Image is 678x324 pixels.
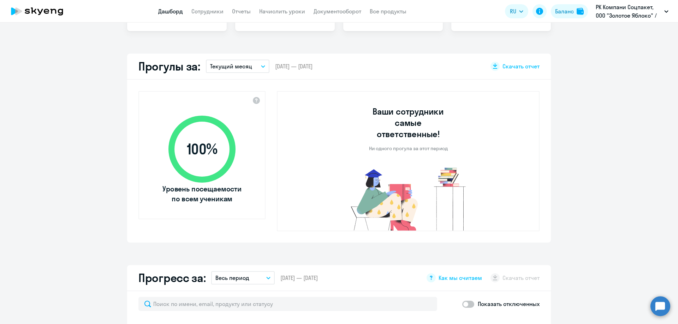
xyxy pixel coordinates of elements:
[259,8,305,15] a: Начислить уроки
[161,184,243,204] span: Уровень посещаемости по всем ученикам
[314,8,361,15] a: Документооборот
[211,271,275,285] button: Весь период
[158,8,183,15] a: Дашборд
[215,274,249,282] p: Весь период
[551,4,588,18] button: Балансbalance
[439,274,482,282] span: Как мы считаем
[577,8,584,15] img: balance
[210,62,252,71] p: Текущий месяц
[555,7,574,16] div: Баланс
[505,4,528,18] button: RU
[161,141,243,158] span: 100 %
[510,7,516,16] span: RU
[502,62,540,70] span: Скачать отчет
[191,8,224,15] a: Сотрудники
[338,166,479,231] img: no-truants
[370,8,406,15] a: Все продукты
[280,274,318,282] span: [DATE] — [DATE]
[232,8,251,15] a: Отчеты
[369,145,448,152] p: Ни одного прогула за этот период
[206,60,269,73] button: Текущий месяц
[275,62,313,70] span: [DATE] — [DATE]
[138,271,206,285] h2: Прогресс за:
[592,3,672,20] button: РК Компани Соцпакет, ООО "Золотое Яблоко" / Золотое яблоко (Gold Apple)
[138,59,200,73] h2: Прогулы за:
[138,297,437,311] input: Поиск по имени, email, продукту или статусу
[596,3,661,20] p: РК Компани Соцпакет, ООО "Золотое Яблоко" / Золотое яблоко (Gold Apple)
[363,106,454,140] h3: Ваши сотрудники самые ответственные!
[478,300,540,308] p: Показать отключенных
